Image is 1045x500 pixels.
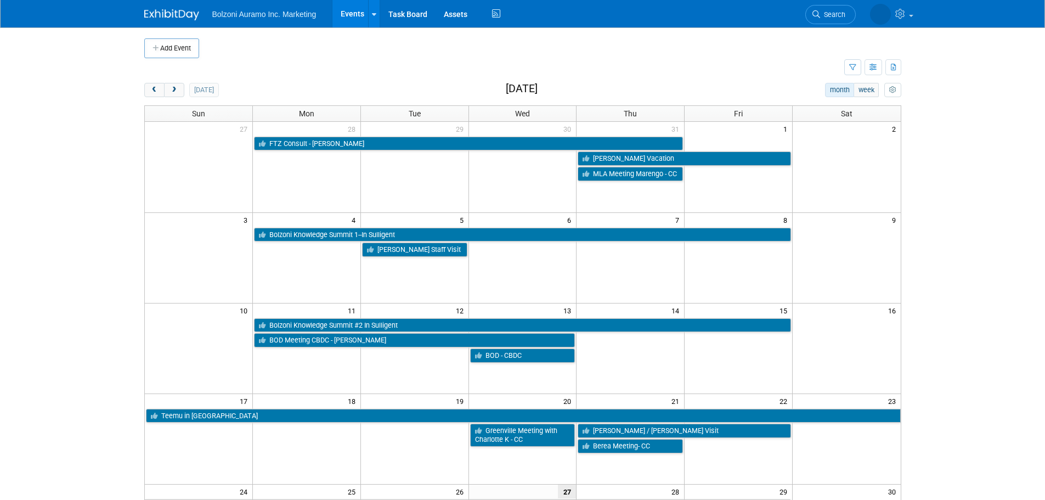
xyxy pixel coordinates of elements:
[189,83,218,97] button: [DATE]
[670,485,684,498] span: 28
[470,424,575,446] a: Greenville Meeting with Charlotte K - CC
[470,349,575,363] a: BOD - CBDC
[347,304,360,317] span: 11
[144,9,199,20] img: ExhibitDay
[299,109,314,118] span: Mon
[884,83,901,97] button: myCustomButton
[887,304,901,317] span: 16
[146,409,901,423] a: Teemu in [GEOGRAPHIC_DATA]
[347,485,360,498] span: 25
[562,122,576,136] span: 30
[455,122,468,136] span: 29
[459,213,468,227] span: 5
[887,394,901,408] span: 23
[820,10,845,19] span: Search
[674,213,684,227] span: 7
[578,151,791,166] a: [PERSON_NAME] Vacation
[409,109,421,118] span: Tue
[239,304,252,317] span: 10
[254,137,683,151] a: FTZ Consult - [PERSON_NAME]
[144,38,199,58] button: Add Event
[578,424,791,438] a: [PERSON_NAME] / [PERSON_NAME] Visit
[164,83,184,97] button: next
[778,394,792,408] span: 22
[670,122,684,136] span: 31
[192,109,205,118] span: Sun
[887,485,901,498] span: 30
[212,10,317,19] span: Bolzoni Auramo Inc. Marketing
[254,228,791,242] a: Bolzoni Knowledge Summit 1--In Sulligent
[455,394,468,408] span: 19
[889,87,896,94] i: Personalize Calendar
[805,5,856,24] a: Search
[670,394,684,408] span: 21
[242,213,252,227] span: 3
[239,394,252,408] span: 17
[515,109,530,118] span: Wed
[254,318,791,333] a: Bolzoni Knowledge Summit #2 In Sulligent
[239,485,252,498] span: 24
[351,213,360,227] span: 4
[841,109,852,118] span: Sat
[854,83,879,97] button: week
[455,304,468,317] span: 12
[778,485,792,498] span: 29
[562,394,576,408] span: 20
[578,439,683,453] a: Berea Meeting- CC
[578,167,683,181] a: MLA Meeting Marengo - CC
[870,4,891,25] img: Casey Coats
[455,485,468,498] span: 26
[670,304,684,317] span: 14
[825,83,854,97] button: month
[782,213,792,227] span: 8
[239,122,252,136] span: 27
[254,333,575,347] a: BOD Meeting CBDC - [PERSON_NAME]
[734,109,743,118] span: Fri
[562,304,576,317] span: 13
[566,213,576,227] span: 6
[782,122,792,136] span: 1
[347,122,360,136] span: 28
[362,243,467,257] a: [PERSON_NAME] Staff Visit
[624,109,637,118] span: Thu
[891,213,901,227] span: 9
[506,83,538,95] h2: [DATE]
[558,485,576,498] span: 27
[347,394,360,408] span: 18
[144,83,165,97] button: prev
[891,122,901,136] span: 2
[778,304,792,317] span: 15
